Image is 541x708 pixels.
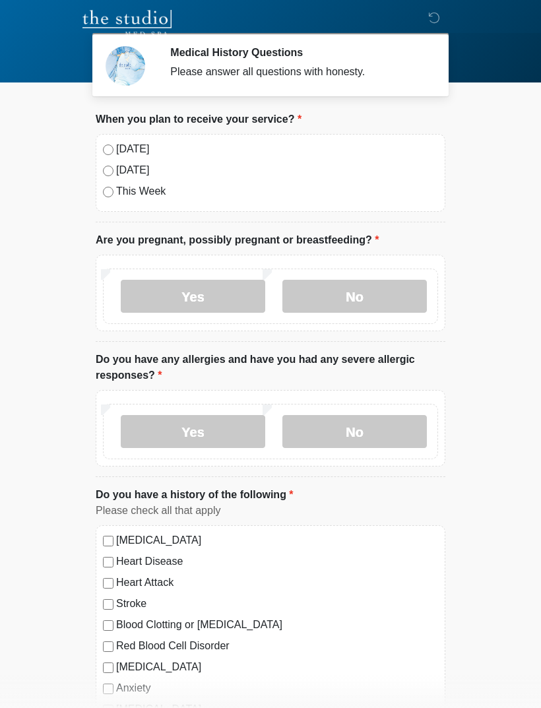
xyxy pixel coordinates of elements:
[103,662,113,673] input: [MEDICAL_DATA]
[103,536,113,546] input: [MEDICAL_DATA]
[103,620,113,631] input: Blood Clotting or [MEDICAL_DATA]
[82,10,172,36] img: The Studio Med Spa Logo
[103,599,113,610] input: Stroke
[96,503,445,519] div: Please check all that apply
[96,487,294,503] label: Do you have a history of the following
[116,617,438,633] label: Blood Clotting or [MEDICAL_DATA]
[116,532,438,548] label: [MEDICAL_DATA]
[103,187,113,197] input: This Week
[116,162,438,178] label: [DATE]
[96,112,302,127] label: When you plan to receive your service?
[103,166,113,176] input: [DATE]
[170,46,426,59] h2: Medical History Questions
[103,641,113,652] input: Red Blood Cell Disorder
[116,659,438,675] label: [MEDICAL_DATA]
[121,415,265,448] label: Yes
[170,64,426,80] div: Please answer all questions with honesty.
[103,557,113,567] input: Heart Disease
[106,46,145,86] img: Agent Avatar
[116,596,438,612] label: Stroke
[121,280,265,313] label: Yes
[116,183,438,199] label: This Week
[282,415,427,448] label: No
[282,280,427,313] label: No
[96,232,379,248] label: Are you pregnant, possibly pregnant or breastfeeding?
[96,352,445,383] label: Do you have any allergies and have you had any severe allergic responses?
[116,638,438,654] label: Red Blood Cell Disorder
[116,680,438,696] label: Anxiety
[116,141,438,157] label: [DATE]
[103,684,113,694] input: Anxiety
[103,145,113,155] input: [DATE]
[116,554,438,569] label: Heart Disease
[103,578,113,589] input: Heart Attack
[116,575,438,591] label: Heart Attack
